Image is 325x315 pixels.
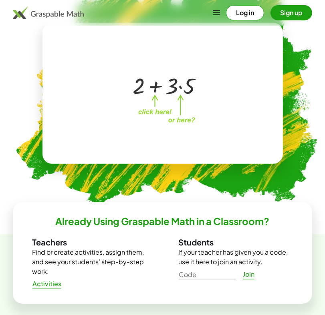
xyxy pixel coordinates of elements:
[226,5,264,20] button: Log in
[26,277,68,291] a: Activities
[56,215,270,227] h2: Already Using Graspable Math in a Classroom?
[242,270,254,279] span: Join
[32,237,147,247] h3: Teachers
[270,5,312,20] button: Sign up
[179,247,293,267] p: If your teacher has given you a code, use it here to join an activity.
[32,280,61,288] span: Activities
[179,237,293,247] h3: Students
[236,267,261,281] a: Join
[32,247,147,276] p: Find or create activities, assign them, and see your students' step-by-step work.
